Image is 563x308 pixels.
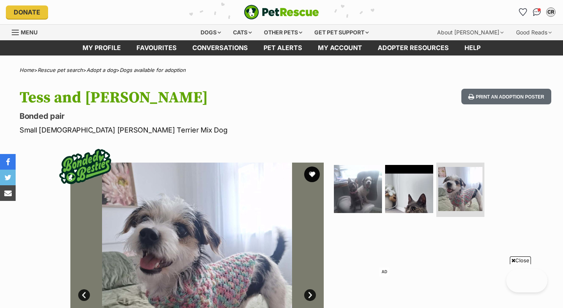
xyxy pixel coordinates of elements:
[379,267,389,276] span: AD
[195,25,226,40] div: Dogs
[20,111,343,122] p: Bonded pair
[547,8,555,16] div: CR
[244,5,319,20] img: logo-e224e6f780fb5917bec1dbf3a21bbac754714ae5b6737aabdf751b685950b380.svg
[506,269,547,292] iframe: Help Scout Beacon - Open
[304,167,320,182] button: favourite
[244,5,319,20] a: PetRescue
[516,6,529,18] a: Favourites
[12,25,43,39] a: Menu
[228,25,257,40] div: Cats
[510,256,531,264] span: Close
[20,125,343,135] p: Small [DEMOGRAPHIC_DATA] [PERSON_NAME] Terrier Mix Dog
[432,25,509,40] div: About [PERSON_NAME]
[438,167,482,211] img: Photo of Tess And Miley
[129,40,185,56] a: Favourites
[516,6,557,18] ul: Account quick links
[511,25,557,40] div: Good Reads
[310,40,370,56] a: My account
[20,67,34,73] a: Home
[75,40,129,56] a: My profile
[385,165,433,213] img: Photo of Tess And Miley
[531,6,543,18] a: Conversations
[258,25,308,40] div: Other pets
[54,135,117,198] img: bonded besties
[334,165,382,213] img: Photo of Tess And Miley
[86,67,116,73] a: Adopt a dog
[256,40,310,56] a: Pet alerts
[120,67,186,73] a: Dogs available for adoption
[461,89,551,105] button: Print an adoption poster
[370,40,457,56] a: Adopter resources
[309,25,374,40] div: Get pet support
[545,6,557,18] button: My account
[38,67,83,73] a: Rescue pet search
[185,40,256,56] a: conversations
[20,89,343,107] h1: Tess and [PERSON_NAME]
[533,8,541,16] img: chat-41dd97257d64d25036548639549fe6c8038ab92f7586957e7f3b1b290dea8141.svg
[6,5,48,19] a: Donate
[457,40,488,56] a: Help
[21,29,38,36] span: Menu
